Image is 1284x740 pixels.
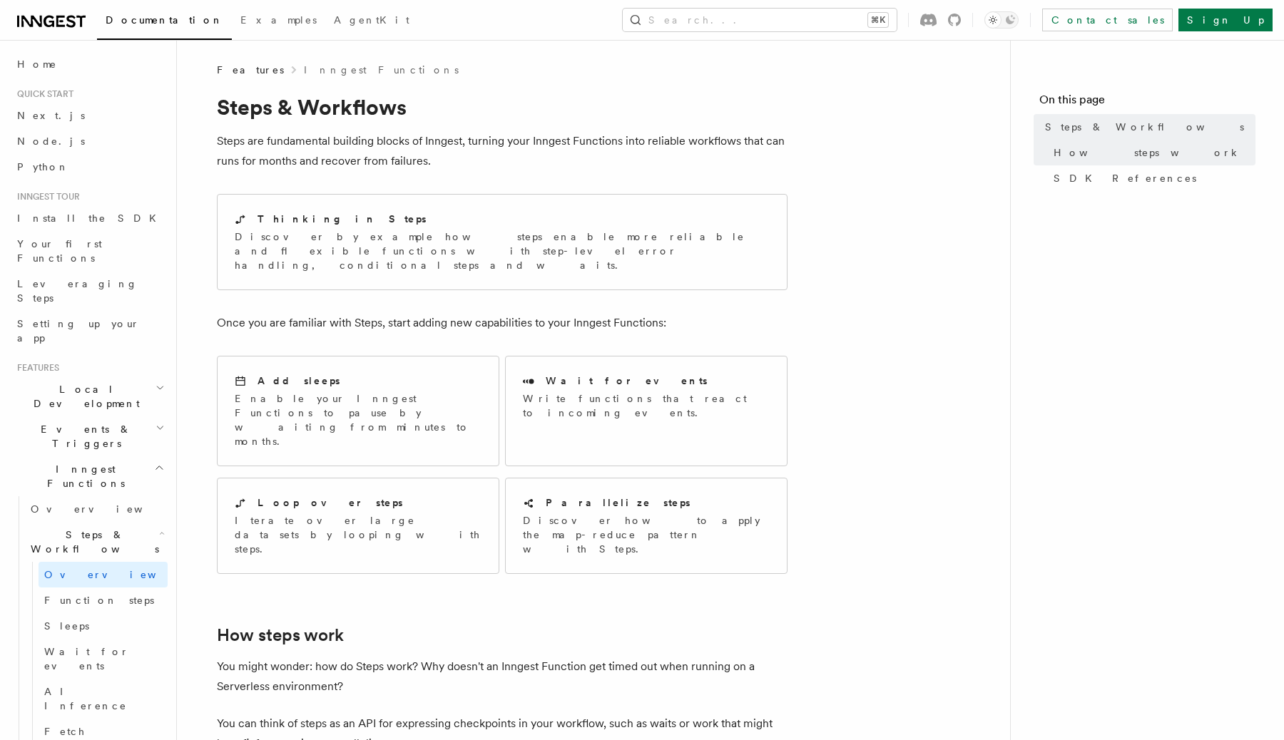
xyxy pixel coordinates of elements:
[17,238,102,264] span: Your first Functions
[11,154,168,180] a: Python
[523,391,770,420] p: Write functions that react to incoming events.
[217,478,499,574] a: Loop over stepsIterate over large datasets by looping with steps.
[39,562,168,587] a: Overview
[39,587,168,613] a: Function steps
[868,13,888,27] kbd: ⌘K
[217,625,344,645] a: How steps work
[523,513,770,556] p: Discover how to apply the map-reduce pattern with Steps.
[11,191,80,202] span: Inngest tour
[11,462,154,490] span: Inngest Functions
[25,528,159,556] span: Steps & Workflows
[1178,9,1273,31] a: Sign Up
[235,230,770,272] p: Discover by example how steps enable more reliable and flexible functions with step-level error h...
[39,679,168,719] a: AI Inference
[258,212,427,226] h2: Thinking in Steps
[44,595,154,606] span: Function steps
[44,726,86,737] span: Fetch
[44,569,191,580] span: Overview
[240,14,317,26] span: Examples
[44,620,89,632] span: Sleeps
[11,456,168,496] button: Inngest Functions
[217,356,499,466] a: Add sleepsEnable your Inngest Functions to pause by waiting from minutes to months.
[304,63,459,77] a: Inngest Functions
[17,135,85,147] span: Node.js
[11,51,168,77] a: Home
[1048,140,1255,165] a: How steps work
[17,318,140,344] span: Setting up your app
[1054,145,1241,160] span: How steps work
[1039,114,1255,140] a: Steps & Workflows
[325,4,418,38] a: AgentKit
[11,231,168,271] a: Your first Functions
[217,313,788,333] p: Once you are familiar with Steps, start adding new capabilities to your Inngest Functions:
[11,376,168,416] button: Local Development
[106,14,223,26] span: Documentation
[258,495,403,510] h2: Loop over steps
[11,205,168,231] a: Install the SDK
[17,57,57,71] span: Home
[505,356,788,466] a: Wait for eventsWrite functions that react to incoming events.
[258,374,340,388] h2: Add sleeps
[217,194,788,290] a: Thinking in StepsDiscover by example how steps enable more reliable and flexible functions with s...
[334,14,409,26] span: AgentKit
[235,513,481,556] p: Iterate over large datasets by looping with steps.
[11,382,156,411] span: Local Development
[1042,9,1173,31] a: Contact sales
[11,416,168,456] button: Events & Triggers
[17,110,85,121] span: Next.js
[232,4,325,38] a: Examples
[17,161,69,173] span: Python
[1048,165,1255,191] a: SDK References
[546,495,691,510] h2: Parallelize steps
[17,278,138,304] span: Leveraging Steps
[11,271,168,311] a: Leveraging Steps
[1045,120,1244,134] span: Steps & Workflows
[217,131,788,171] p: Steps are fundamental building blocks of Inngest, turning your Inngest Functions into reliable wo...
[1039,91,1255,114] h4: On this page
[25,496,168,522] a: Overview
[623,9,897,31] button: Search...⌘K
[39,613,168,639] a: Sleeps
[44,686,127,711] span: AI Inference
[11,88,73,100] span: Quick start
[217,94,788,120] h1: Steps & Workflows
[44,646,129,672] span: Wait for events
[11,311,168,351] a: Setting up your app
[505,478,788,574] a: Parallelize stepsDiscover how to apply the map-reduce pattern with Steps.
[984,11,1019,29] button: Toggle dark mode
[217,63,284,77] span: Features
[1054,171,1196,185] span: SDK References
[31,503,178,515] span: Overview
[217,657,788,697] p: You might wonder: how do Steps work? Why doesn't an Inngest Function get timed out when running o...
[11,103,168,128] a: Next.js
[11,362,59,374] span: Features
[17,212,165,224] span: Install the SDK
[235,391,481,448] p: Enable your Inngest Functions to pause by waiting from minutes to months.
[25,522,168,562] button: Steps & Workflows
[39,639,168,679] a: Wait for events
[97,4,232,40] a: Documentation
[11,128,168,154] a: Node.js
[11,422,156,451] span: Events & Triggers
[546,374,708,388] h2: Wait for events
